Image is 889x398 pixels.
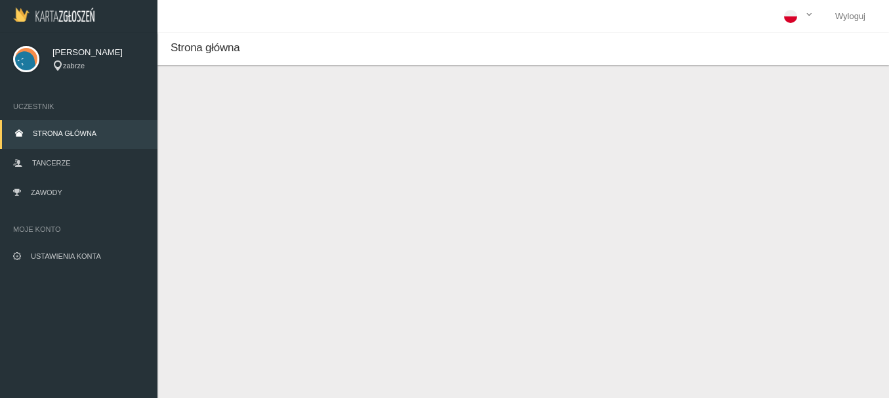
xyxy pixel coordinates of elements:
span: Uczestnik [13,100,144,113]
div: zabrze [52,60,144,72]
img: Logo [13,7,94,22]
span: Strona główna [33,129,96,137]
span: Ustawienia konta [31,252,101,260]
span: Moje konto [13,223,144,236]
span: Tancerze [32,159,70,167]
span: Zawody [31,188,62,196]
span: Strona główna [171,41,239,54]
span: [PERSON_NAME] [52,46,144,59]
img: svg [13,46,39,72]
